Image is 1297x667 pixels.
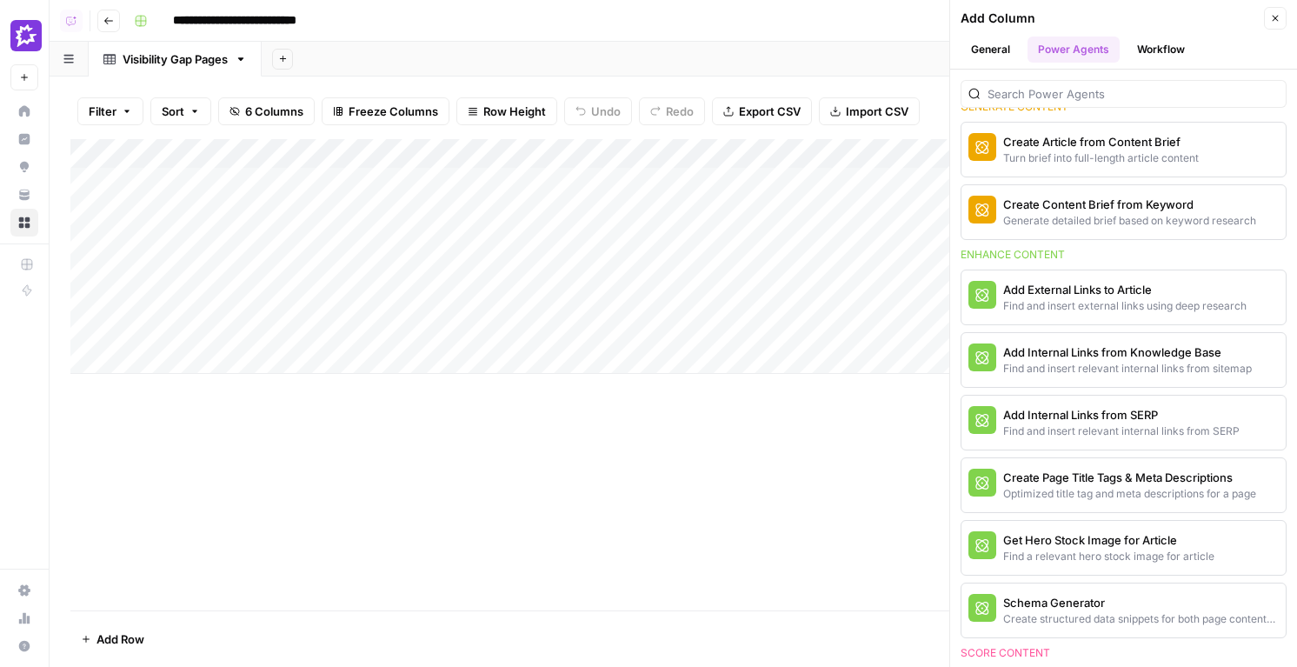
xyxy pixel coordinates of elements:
a: Your Data [10,181,38,209]
a: Usage [10,604,38,632]
span: Undo [591,103,621,120]
button: Add Internal Links from Knowledge BaseFind and insert relevant internal links from sitemap [961,333,1286,387]
div: Optimized title tag and meta descriptions for a page [1003,486,1256,502]
button: Redo [639,97,705,125]
input: Search Power Agents [988,85,1279,103]
button: Add Row [70,625,155,653]
button: Schema GeneratorCreate structured data snippets for both page content and images [961,584,1286,637]
button: Workspace: AirOps AEO - Single Brand (Gong) [10,14,38,57]
div: Find and insert relevant internal links from sitemap [1003,361,1252,377]
button: Sort [150,97,211,125]
div: Schema Generator [1003,594,1279,611]
div: Score content [961,645,1287,661]
span: Import CSV [846,103,908,120]
div: Get Hero Stock Image for Article [1003,531,1214,549]
span: Export CSV [739,103,801,120]
span: Add Row [96,630,144,648]
a: Visibility Gap Pages [89,42,262,77]
div: Generate detailed brief based on keyword research [1003,213,1256,229]
button: Workflow [1127,37,1195,63]
div: Add Internal Links from SERP [1003,406,1240,424]
span: 6 Columns [245,103,303,120]
div: Visibility Gap Pages [123,50,228,68]
button: Row Height [456,97,557,125]
a: Home [10,97,38,125]
div: Turn brief into full-length article content [1003,150,1199,166]
button: Add External Links to ArticleFind and insert external links using deep research [961,270,1286,324]
button: Get Hero Stock Image for ArticleFind a relevant hero stock image for article [961,521,1286,575]
button: Filter [77,97,143,125]
div: Add Internal Links from Knowledge Base [1003,344,1252,361]
button: Help + Support [10,632,38,660]
span: Row Height [483,103,546,120]
div: Find and insert external links using deep research [1003,298,1247,314]
div: Create Content Brief from Keyword [1003,196,1256,213]
button: Power Agents [1028,37,1120,63]
button: Create Page Title Tags & Meta DescriptionsOptimized title tag and meta descriptions for a page [961,458,1286,512]
div: Create Article from Content Brief [1003,133,1199,150]
span: Freeze Columns [349,103,438,120]
span: Redo [666,103,694,120]
div: Create structured data snippets for both page content and images [1003,611,1279,627]
a: Insights [10,125,38,153]
button: Add Internal Links from SERPFind and insert relevant internal links from SERP [961,396,1286,450]
button: Freeze Columns [322,97,449,125]
span: Sort [162,103,184,120]
button: Undo [564,97,632,125]
a: Browse [10,209,38,237]
div: Find a relevant hero stock image for article [1003,549,1214,564]
div: Create Page Title Tags & Meta Descriptions [1003,469,1256,486]
button: Create Content Brief from KeywordGenerate detailed brief based on keyword research [961,185,1286,239]
div: Find and insert relevant internal links from SERP [1003,424,1240,439]
a: Settings [10,577,38,604]
a: Opportunities [10,153,38,181]
div: Add External Links to Article [1003,281,1247,298]
button: 6 Columns [218,97,315,125]
button: Export CSV [712,97,812,125]
span: Filter [89,103,116,120]
button: Create Article from Content BriefTurn brief into full-length article content [961,123,1286,177]
button: Import CSV [819,97,920,125]
img: AirOps AEO - Single Brand (Gong) Logo [10,20,42,51]
div: Enhance content [961,247,1287,263]
button: General [961,37,1021,63]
